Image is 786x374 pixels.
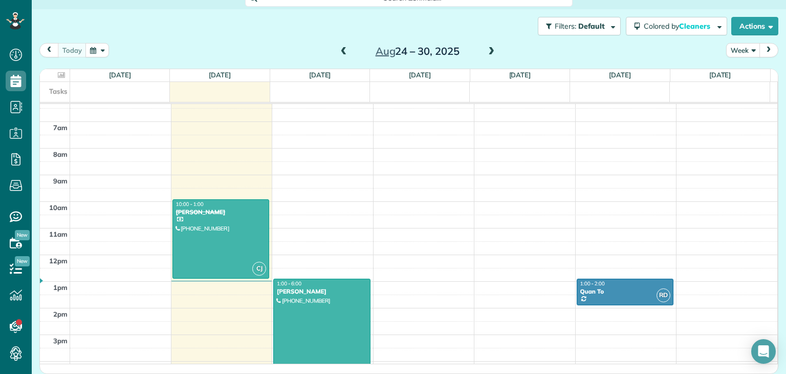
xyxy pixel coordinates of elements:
span: RD [657,288,670,302]
button: Week [726,43,760,57]
button: Filters: Default [538,17,621,35]
span: 4pm [53,363,68,371]
span: 1:00 - 6:00 [277,280,301,287]
span: 3pm [53,337,68,345]
button: prev [39,43,59,57]
a: [DATE] [309,71,331,79]
span: Aug [376,45,396,57]
span: New [15,230,30,240]
div: Quan To [580,288,671,295]
span: Colored by [644,22,714,31]
span: 7am [53,123,68,132]
span: 11am [49,230,68,238]
span: 1:00 - 2:00 [580,280,605,287]
span: Default [578,22,605,31]
span: 1pm [53,283,68,292]
span: 10:00 - 1:00 [176,201,204,207]
span: CJ [252,262,266,276]
div: [PERSON_NAME] [176,209,267,216]
span: 8am [53,150,68,158]
a: [DATE] [409,71,431,79]
span: Tasks [49,87,68,95]
button: today [58,43,86,57]
button: next [759,43,778,57]
div: [PERSON_NAME] [276,288,367,295]
span: Cleaners [679,22,712,31]
a: [DATE] [609,71,631,79]
div: Open Intercom Messenger [751,339,776,364]
span: New [15,256,30,266]
span: 10am [49,203,68,212]
button: Actions [731,17,778,35]
span: Filters: [555,22,576,31]
span: 12pm [49,257,68,265]
h2: 24 – 30, 2025 [354,46,482,57]
a: Filters: Default [533,17,621,35]
a: [DATE] [509,71,531,79]
span: 9am [53,177,68,185]
a: [DATE] [209,71,231,79]
a: [DATE] [709,71,731,79]
a: [DATE] [109,71,131,79]
span: 2pm [53,310,68,318]
button: Colored byCleaners [626,17,727,35]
